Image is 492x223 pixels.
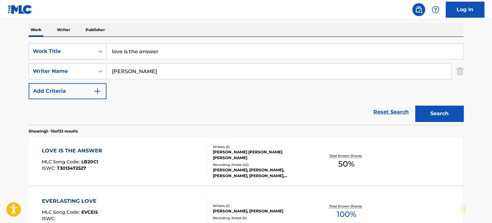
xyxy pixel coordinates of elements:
div: Writers ( 2 ) [213,203,310,208]
p: Work [29,23,43,37]
span: MLC Song Code : [42,159,81,165]
div: [PERSON_NAME], [PERSON_NAME], [PERSON_NAME], [PERSON_NAME], [PERSON_NAME] [213,167,310,179]
span: 50 % [338,158,354,170]
span: MLC Song Code : [42,209,81,215]
a: LOVE IS THE ANSWERMLC Song Code:LB20C1ISWC:T3013472527Writers (2)[PERSON_NAME] [PERSON_NAME] [PER... [29,137,463,185]
span: T3013472527 [57,165,86,171]
a: Log In [446,2,484,18]
div: LOVE IS THE ANSWER [42,147,105,155]
img: MLC Logo [8,5,32,14]
div: Writers ( 2 ) [213,144,310,149]
div: [PERSON_NAME], [PERSON_NAME] [213,208,310,214]
span: ISWC : [42,216,57,221]
div: Work Title [33,47,91,55]
a: Reset Search [370,105,412,119]
div: Help [429,3,442,16]
form: Search Form [29,43,463,125]
p: Publisher [84,23,107,37]
p: Writer [55,23,72,37]
div: EVERLASTING LOVE [42,197,100,205]
p: Total Known Shares: [329,153,363,158]
span: LB20C1 [81,159,98,165]
div: [PERSON_NAME] [PERSON_NAME] [PERSON_NAME] [213,149,310,161]
div: Recording Artists ( 0 ) [213,216,310,220]
div: Recording Artists ( 42 ) [213,162,310,167]
img: help [432,6,439,13]
img: 9d2ae6d4665cec9f34b9.svg [94,87,101,95]
span: EVCEI5 [81,209,98,215]
p: Showing 1 - 10 of 32 results [29,128,78,134]
div: Writer Name [33,67,91,75]
iframe: Chat Widget [460,192,492,223]
span: 100 % [336,209,356,220]
img: search [415,6,423,13]
p: Total Known Shares: [329,204,363,209]
span: ISWC : [42,165,57,171]
a: Public Search [412,3,425,16]
button: Add Criteria [29,83,106,99]
img: Delete Criterion [456,63,463,79]
button: Search [415,106,463,122]
div: Drag [462,199,466,218]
